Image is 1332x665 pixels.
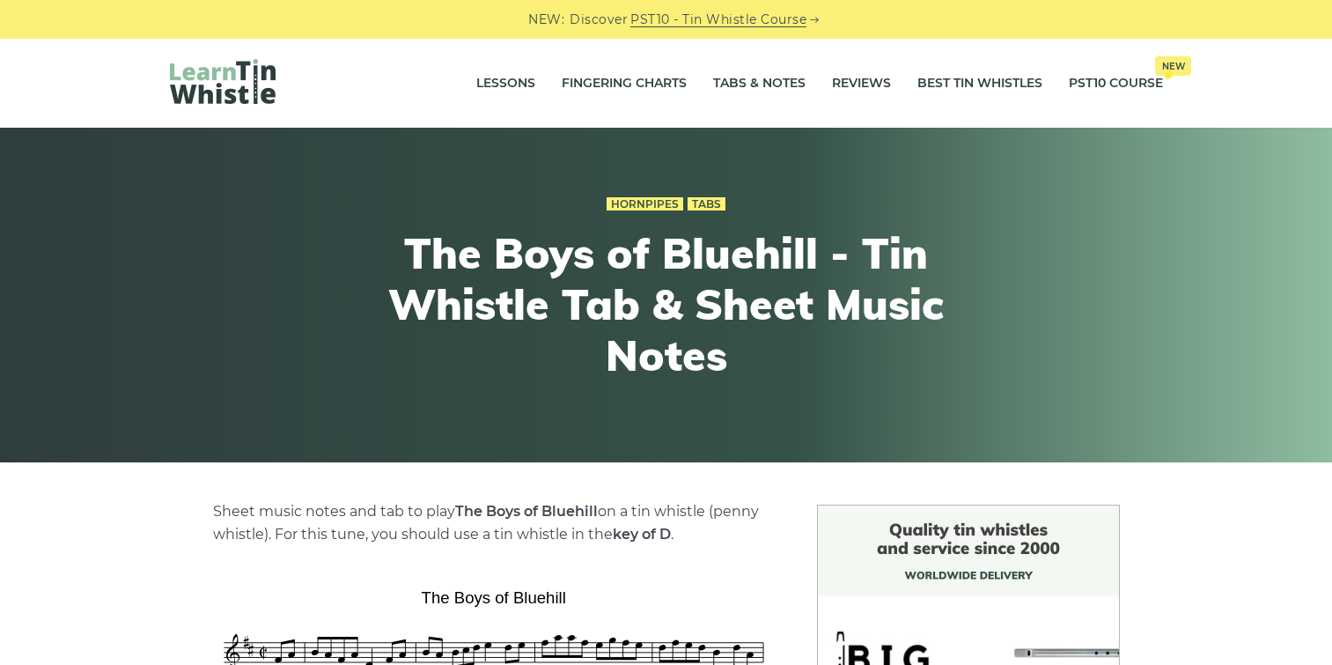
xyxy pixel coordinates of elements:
[713,62,806,106] a: Tabs & Notes
[688,197,725,211] a: Tabs
[342,228,990,381] h1: The Boys of Bluehill - Tin Whistle Tab & Sheet Music Notes
[213,500,775,546] p: Sheet music notes and tab to play on a tin whistle (penny whistle). For this tune, you should use...
[1155,56,1191,76] span: New
[170,59,276,104] img: LearnTinWhistle.com
[476,62,535,106] a: Lessons
[455,503,598,520] strong: The Boys of Bluehill
[562,62,687,106] a: Fingering Charts
[917,62,1042,106] a: Best Tin Whistles
[832,62,891,106] a: Reviews
[1069,62,1163,106] a: PST10 CourseNew
[607,197,683,211] a: Hornpipes
[613,526,671,543] strong: key of D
